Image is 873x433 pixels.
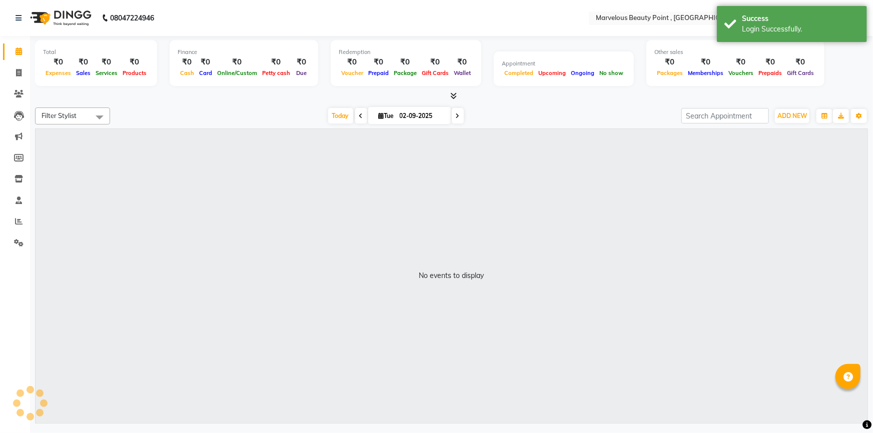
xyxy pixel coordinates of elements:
span: Card [197,69,215,76]
span: Package [391,69,419,76]
div: ₹0 [451,56,473,68]
div: ₹0 [726,56,756,68]
div: ₹0 [74,56,93,68]
span: ADD NEW [777,112,807,119]
span: Upcoming [536,69,568,76]
span: Online/Custom [215,69,260,76]
div: ₹0 [197,56,215,68]
div: Total [43,48,149,56]
span: Wallet [451,69,473,76]
div: ₹0 [178,56,197,68]
div: ₹0 [654,56,685,68]
span: Sales [74,69,93,76]
div: ₹0 [120,56,149,68]
span: Completed [502,69,536,76]
div: ₹0 [391,56,419,68]
div: ₹0 [366,56,391,68]
span: Voucher [339,69,366,76]
span: Ongoing [568,69,597,76]
div: Appointment [502,59,626,68]
div: ₹0 [685,56,726,68]
span: Today [328,108,353,123]
span: Filter Stylist [42,111,77,119]
span: Cash [178,69,197,76]
span: Prepaids [756,69,784,76]
div: Other sales [654,48,816,56]
span: Due [294,69,309,76]
span: Expenses [43,69,74,76]
div: ₹0 [756,56,784,68]
span: Products [120,69,149,76]
div: No events to display [419,270,484,281]
span: Services [93,69,120,76]
input: 2025-09-02 [397,108,447,123]
span: Gift Cards [419,69,451,76]
img: logo [26,4,94,32]
div: Success [742,13,859,24]
span: Vouchers [726,69,756,76]
div: ₹0 [260,56,293,68]
input: Search Appointment [681,108,769,123]
span: Petty cash [260,69,293,76]
div: Redemption [339,48,473,56]
div: ₹0 [293,56,310,68]
div: ₹0 [339,56,366,68]
span: Memberships [685,69,726,76]
div: ₹0 [43,56,74,68]
b: 08047224946 [110,4,154,32]
span: Prepaid [366,69,391,76]
span: Packages [654,69,685,76]
div: ₹0 [215,56,260,68]
span: Gift Cards [784,69,816,76]
button: ADD NEW [775,109,809,123]
div: Finance [178,48,310,56]
div: ₹0 [784,56,816,68]
span: Tue [376,112,397,119]
div: ₹0 [419,56,451,68]
div: ₹0 [93,56,120,68]
div: Login Successfully. [742,24,859,34]
span: No show [597,69,626,76]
